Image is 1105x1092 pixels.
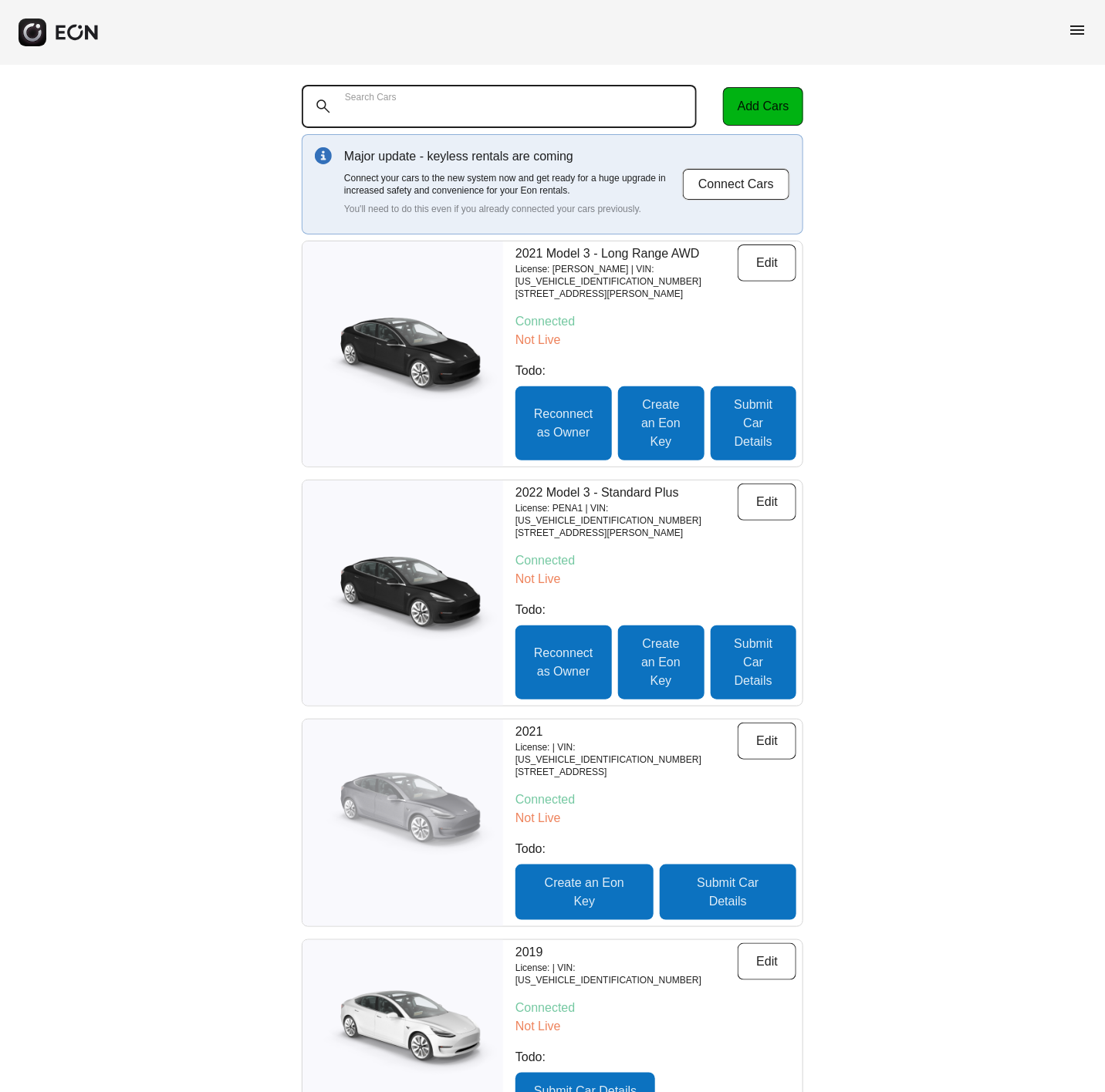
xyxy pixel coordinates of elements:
button: Submit Car Details [711,625,796,699]
button: Edit [738,943,796,980]
p: License: | VIN: [US_VEHICLE_IDENTIFICATION_NUMBER] [515,962,738,986]
button: Submit Car Details [660,865,796,920]
p: Not Live [515,1017,796,1036]
img: car [302,543,503,643]
p: Connected [515,999,796,1017]
p: Todo: [515,362,796,380]
p: License: [PERSON_NAME] | VIN: [US_VEHICLE_IDENTIFICATION_NUMBER] [515,263,738,288]
button: Reconnect as Owner [515,625,612,699]
button: Add Cars [723,87,803,126]
p: License: | VIN: [US_VEHICLE_IDENTIFICATION_NUMBER] [515,741,738,766]
p: You'll need to do this even if you already connected your cars previously. [344,203,682,215]
p: Todo: [515,1048,796,1067]
button: Create an Eon Key [515,865,654,920]
button: Edit [738,723,796,760]
p: License: PENA1 | VIN: [US_VEHICLE_IDENTIFICATION_NUMBER] [515,502,738,527]
img: car [302,773,503,873]
p: 2022 Model 3 - Standard Plus [515,484,738,502]
img: car [302,304,503,404]
p: Connect your cars to the new system now and get ready for a huge upgrade in increased safety and ... [344,172,682,197]
button: Create an Eon Key [618,625,705,699]
p: Major update - keyless rentals are coming [344,147,682,166]
button: Connect Cars [682,168,790,201]
p: Not Live [515,570,796,588]
button: Edit [738,244,796,281]
p: Not Live [515,809,796,827]
button: Edit [738,484,796,521]
p: [STREET_ADDRESS][PERSON_NAME] [515,288,738,300]
img: info [315,147,332,164]
label: Search Cars [345,91,397,103]
button: Submit Car Details [711,386,796,460]
p: [STREET_ADDRESS][PERSON_NAME] [515,527,738,539]
button: Reconnect as Owner [515,386,612,460]
p: 2021 Model 3 - Long Range AWD [515,244,738,263]
p: Todo: [515,840,796,858]
p: 2019 [515,943,738,962]
p: Connected [515,790,796,809]
button: Create an Eon Key [618,386,705,460]
span: menu [1068,21,1086,39]
p: Connected [515,551,796,570]
p: Connected [515,312,796,331]
img: car [302,978,503,1078]
p: 2021 [515,723,738,741]
p: Todo: [515,601,796,619]
p: Not Live [515,331,796,349]
p: [STREET_ADDRESS] [515,766,738,778]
